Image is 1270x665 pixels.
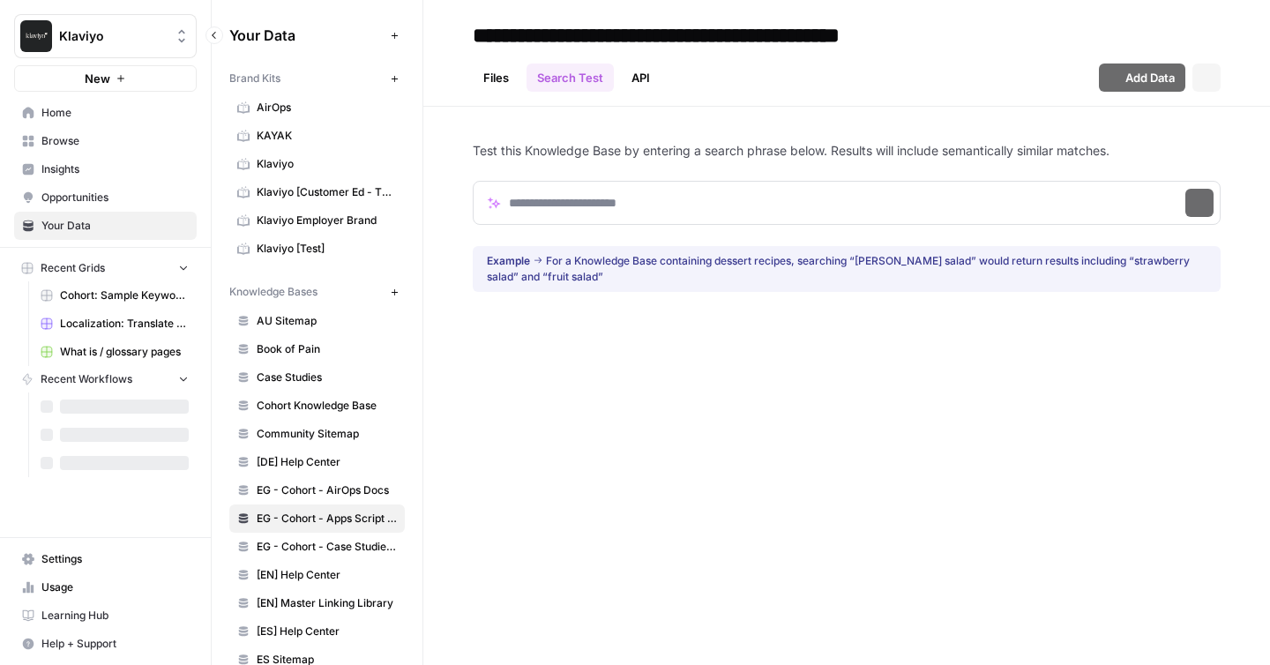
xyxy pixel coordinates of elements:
a: Localization: Translate Content [33,310,197,338]
a: [EN] Master Linking Library [229,589,405,617]
span: KAYAK [257,128,397,144]
span: [EN] Master Linking Library [257,595,397,611]
span: Help + Support [41,636,189,652]
span: New [85,70,110,87]
span: Recent Workflows [41,371,132,387]
a: [ES] Help Center [229,617,405,646]
span: Knowledge Bases [229,284,317,300]
span: Localization: Translate Content [60,316,189,332]
a: AU Sitemap [229,307,405,335]
a: Klaviyo [Customer Ed - TEST] [229,178,405,206]
span: Community Sitemap [257,426,397,442]
span: Klaviyo [Customer Ed - TEST] [257,184,397,200]
button: Help + Support [14,630,197,658]
a: Community Sitemap [229,420,405,448]
a: [EN] Help Center [229,561,405,589]
span: What is / glossary pages [60,344,189,360]
span: [DE] Help Center [257,454,397,470]
a: AirOps [229,93,405,122]
span: Insights [41,161,189,177]
a: [DE] Help Center [229,448,405,476]
span: Case Studies [257,370,397,385]
span: Book of Pain [257,341,397,357]
a: EG - Cohort - Case Studies (All) [229,533,405,561]
span: Cohort: Sample Keyword -> Brief [60,288,189,303]
span: Klaviyo [Test] [257,241,397,257]
span: Home [41,105,189,121]
a: Insights [14,155,197,183]
a: Settings [14,545,197,573]
a: Files [473,64,519,92]
a: Your Data [14,212,197,240]
span: Cohort Knowledge Base [257,398,397,414]
a: What is / glossary pages [33,338,197,366]
div: For a Knowledge Base containing dessert recipes, searching “[PERSON_NAME] salad” would return res... [487,253,1206,285]
span: Klaviyo [257,156,397,172]
span: AirOps [257,100,397,116]
span: Add Data [1125,69,1175,86]
a: Search Test [527,64,614,92]
span: Brand Kits [229,71,280,86]
a: Usage [14,573,197,601]
a: Book of Pain [229,335,405,363]
span: Browse [41,133,189,149]
span: Recent Grids [41,260,105,276]
a: Browse [14,127,197,155]
span: Opportunities [41,190,189,205]
a: Opportunities [14,183,197,212]
span: Example [487,254,530,267]
span: Learning Hub [41,608,189,624]
button: New [14,65,197,92]
a: Learning Hub [14,601,197,630]
a: Klaviyo [229,150,405,178]
p: Test this Knowledge Base by entering a search phrase below. Results will include semantically sim... [473,142,1221,160]
span: EG - Cohort - AirOps Docs [257,482,397,498]
a: EG - Cohort - AirOps Docs [229,476,405,504]
span: Settings [41,551,189,567]
a: Case Studies [229,363,405,392]
span: EG - Cohort - Apps Script + Workspace Playbook [257,511,397,527]
span: AU Sitemap [257,313,397,329]
img: Klaviyo Logo [20,20,52,52]
span: Usage [41,579,189,595]
button: Recent Workflows [14,366,197,392]
span: Your Data [229,25,384,46]
span: [EN] Help Center [257,567,397,583]
span: EG - Cohort - Case Studies (All) [257,539,397,555]
a: API [621,64,661,92]
a: Cohort: Sample Keyword -> Brief [33,281,197,310]
span: Klaviyo [59,27,166,45]
input: Search phrase [473,181,1221,225]
span: Your Data [41,218,189,234]
a: Cohort Knowledge Base [229,392,405,420]
a: Klaviyo [Test] [229,235,405,263]
a: EG - Cohort - Apps Script + Workspace Playbook [229,504,405,533]
a: Home [14,99,197,127]
button: Add Data [1099,64,1185,92]
button: Recent Grids [14,255,197,281]
a: Klaviyo Employer Brand [229,206,405,235]
span: Klaviyo Employer Brand [257,213,397,228]
span: [ES] Help Center [257,624,397,639]
a: KAYAK [229,122,405,150]
button: Workspace: Klaviyo [14,14,197,58]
